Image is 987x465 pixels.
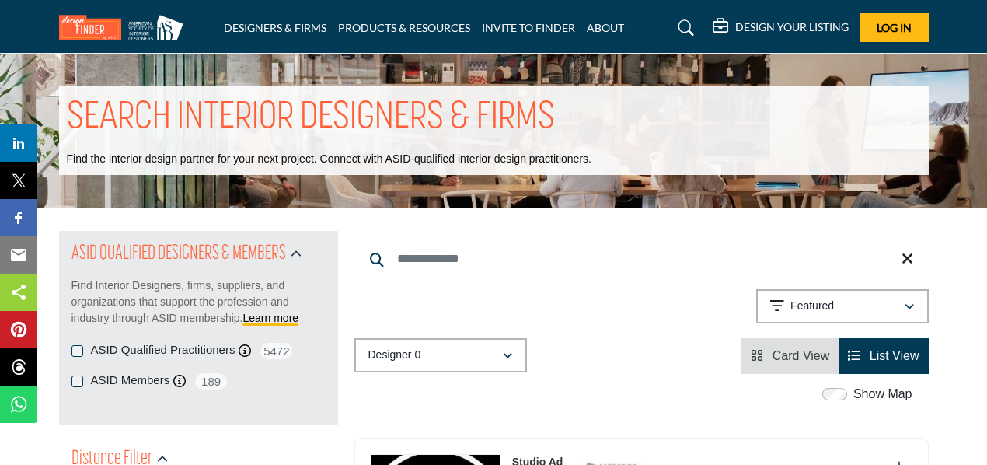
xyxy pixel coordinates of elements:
[790,299,834,314] p: Featured
[354,240,929,278] input: Search Keyword
[587,21,624,34] a: ABOUT
[877,21,912,34] span: Log In
[751,349,829,362] a: View Card
[338,21,470,34] a: PRODUCTS & RESOURCES
[735,20,849,34] h5: DESIGN YOUR LISTING
[71,278,326,327] p: Find Interior Designers, firms, suppliers, and organizations that support the profession and indu...
[741,338,839,374] li: Card View
[91,372,170,390] label: ASID Members
[71,240,286,268] h2: ASID QUALIFIED DESIGNERS & MEMBERS
[224,21,326,34] a: DESIGNERS & FIRMS
[67,152,591,167] p: Find the interior design partner for your next project. Connect with ASID-qualified interior desi...
[59,15,191,40] img: Site Logo
[259,341,294,361] span: 5472
[71,345,83,357] input: ASID Qualified Practitioners checkbox
[853,385,912,404] label: Show Map
[194,372,228,391] span: 189
[870,349,919,362] span: List View
[756,289,929,323] button: Featured
[848,349,919,362] a: View List
[368,348,421,363] p: Designer 0
[482,21,575,34] a: INVITE TO FINDER
[773,349,830,362] span: Card View
[839,338,928,374] li: List View
[713,19,849,37] div: DESIGN YOUR LISTING
[663,16,704,40] a: Search
[67,94,555,142] h1: SEARCH INTERIOR DESIGNERS & FIRMS
[860,13,929,42] button: Log In
[71,376,83,387] input: ASID Members checkbox
[91,341,235,359] label: ASID Qualified Practitioners
[243,312,299,324] a: Learn more
[354,338,527,372] button: Designer 0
